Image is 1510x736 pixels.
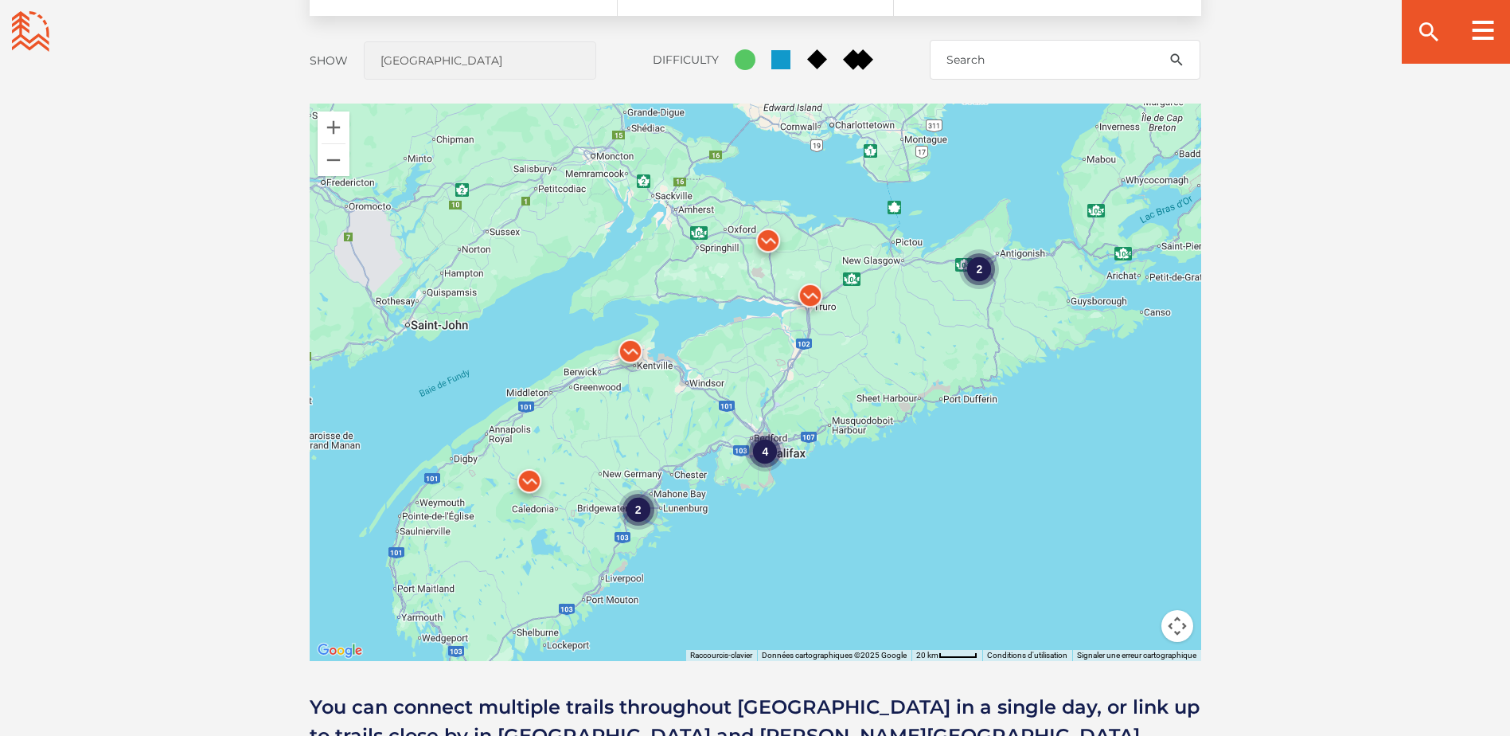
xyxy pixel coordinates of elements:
ion-icon: search [1169,52,1184,68]
div: 2 [618,490,657,530]
div: 2 [959,249,999,289]
span: 20 km [916,651,938,660]
button: Zoom arrière [318,144,349,176]
a: Ouvrir cette zone dans Google Maps (s'ouvre dans une nouvelle fenêtre) [314,640,366,661]
input: Search [930,40,1200,80]
img: Google [314,640,366,661]
button: search [1153,40,1200,80]
label: Show [310,53,348,68]
div: 4 [745,432,785,472]
a: Conditions d'utilisation (s'ouvre dans un nouvel onglet) [987,651,1067,660]
a: Signaler une erreur cartographique [1077,651,1196,660]
button: Zoom avant [318,112,349,143]
ion-icon: search [1416,19,1442,45]
button: Échelle cartographique : 20 km pour 45 px [911,650,982,661]
button: Raccourcis-clavier [690,650,752,661]
button: Commandes de la caméra de la carte [1161,610,1193,642]
label: Difficulty [653,53,719,67]
span: Données cartographiques ©2025 Google [762,651,907,660]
